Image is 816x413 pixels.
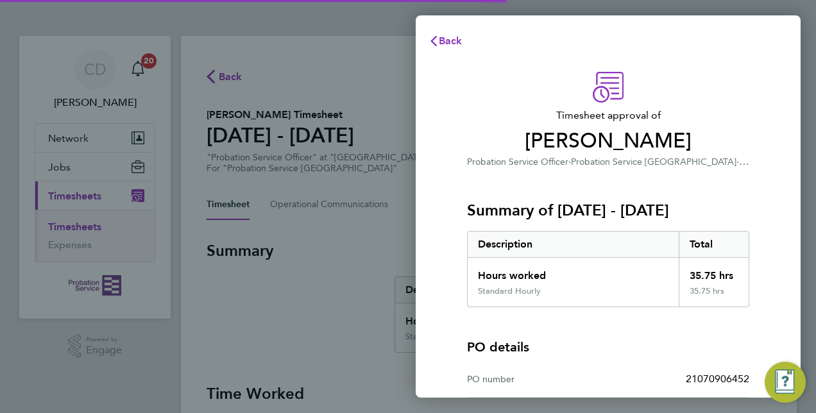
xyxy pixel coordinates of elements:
[467,156,568,167] span: Probation Service Officer
[468,232,679,257] div: Description
[467,128,749,154] span: [PERSON_NAME]
[686,373,749,385] span: 21070906452
[736,155,749,167] span: ·
[765,362,806,403] button: Engage Resource Center
[416,28,475,54] button: Back
[468,258,679,286] div: Hours worked
[679,286,749,307] div: 35.75 hrs
[478,286,541,296] div: Standard Hourly
[467,200,749,221] h3: Summary of [DATE] - [DATE]
[571,156,736,167] span: Probation Service [GEOGRAPHIC_DATA]
[467,338,529,356] h4: PO details
[439,35,463,47] span: Back
[467,371,608,387] div: PO number
[568,156,571,167] span: ·
[679,232,749,257] div: Total
[679,258,749,286] div: 35.75 hrs
[467,231,749,307] div: Summary of 22 - 28 Sep 2025
[467,108,749,123] span: Timesheet approval of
